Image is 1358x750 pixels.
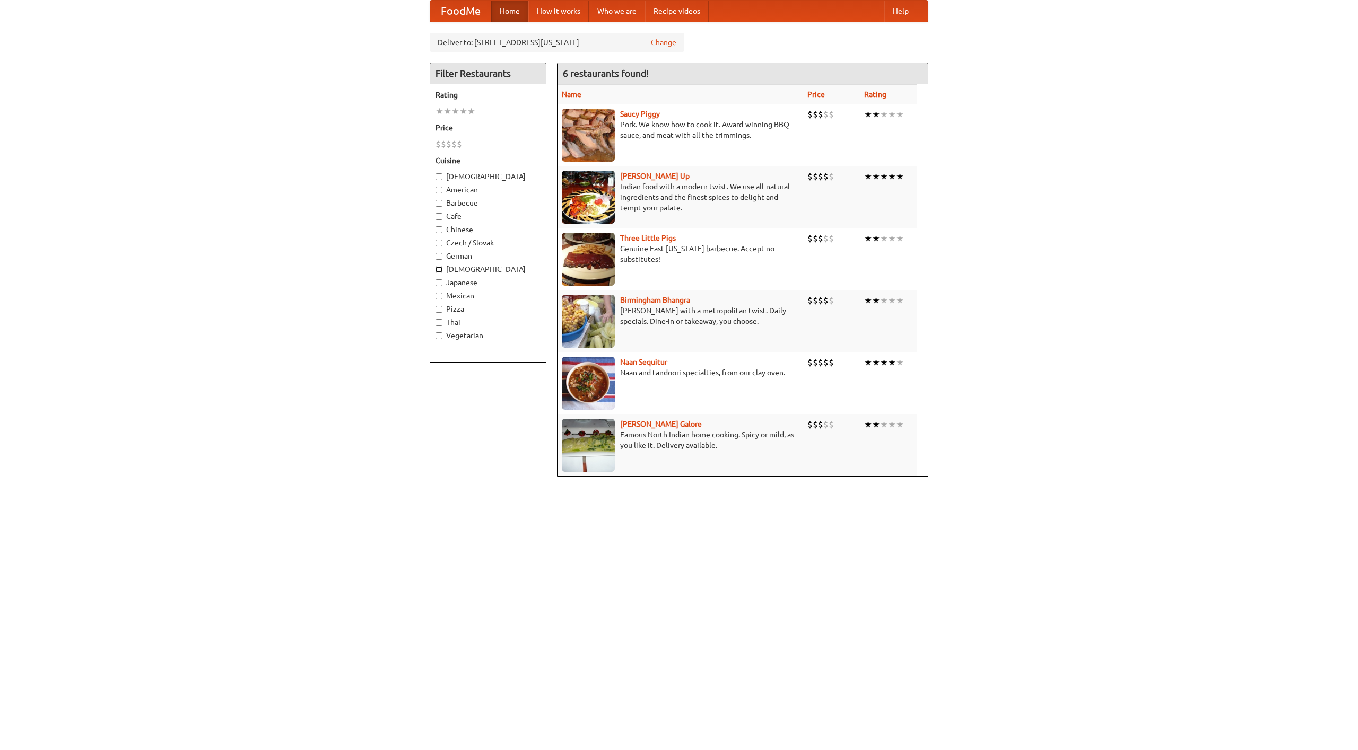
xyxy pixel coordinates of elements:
[562,295,615,348] img: bhangra.jpg
[562,429,799,451] p: Famous North Indian home cooking. Spicy or mild, as you like it. Delivery available.
[813,357,818,368] li: $
[880,419,888,430] li: ★
[813,233,818,244] li: $
[880,357,888,368] li: ★
[807,109,813,120] li: $
[620,172,690,180] a: [PERSON_NAME] Up
[823,295,829,306] li: $
[562,181,799,213] p: Indian food with a modern twist. We use all-natural ingredients and the finest spices to delight ...
[430,1,491,22] a: FoodMe
[823,419,829,430] li: $
[620,110,660,118] a: Saucy Piggy
[467,105,475,117] li: ★
[436,319,442,326] input: Thai
[807,171,813,182] li: $
[813,295,818,306] li: $
[436,264,541,275] label: [DEMOGRAPHIC_DATA]
[872,357,880,368] li: ★
[818,419,823,430] li: $
[562,305,799,327] p: [PERSON_NAME] with a metropolitan twist. Daily specials. Dine-in or takeaway, you choose.
[872,109,880,120] li: ★
[829,233,834,244] li: $
[829,419,834,430] li: $
[888,171,896,182] li: ★
[864,171,872,182] li: ★
[436,240,442,246] input: Czech / Slovak
[807,357,813,368] li: $
[446,138,451,150] li: $
[864,233,872,244] li: ★
[896,171,904,182] li: ★
[620,358,667,366] a: Naan Sequitur
[436,213,442,220] input: Cafe
[829,295,834,306] li: $
[562,419,615,472] img: currygalore.jpg
[818,295,823,306] li: $
[651,37,676,48] a: Change
[451,105,459,117] li: ★
[436,304,541,314] label: Pizza
[807,90,825,99] a: Price
[829,171,834,182] li: $
[436,198,541,208] label: Barbecue
[888,109,896,120] li: ★
[436,330,541,341] label: Vegetarian
[491,1,528,22] a: Home
[807,233,813,244] li: $
[436,224,541,235] label: Chinese
[430,33,684,52] div: Deliver to: [STREET_ADDRESS][US_STATE]
[620,234,676,242] a: Three Little Pigs
[562,243,799,264] p: Genuine East [US_STATE] barbecue. Accept no substitutes!
[807,295,813,306] li: $
[436,279,442,286] input: Japanese
[436,187,442,193] input: American
[888,419,896,430] li: ★
[896,357,904,368] li: ★
[562,119,799,140] p: Pork. We know how to cook it. Award-winning BBQ sauce, and meat with all the trimmings.
[880,109,888,120] li: ★
[813,171,818,182] li: $
[562,90,581,99] a: Name
[436,277,541,288] label: Japanese
[436,237,541,248] label: Czech / Slovak
[818,109,823,120] li: $
[818,171,823,182] li: $
[823,109,829,120] li: $
[818,233,823,244] li: $
[436,266,442,273] input: [DEMOGRAPHIC_DATA]
[888,295,896,306] li: ★
[436,155,541,166] h5: Cuisine
[645,1,709,22] a: Recipe videos
[451,138,457,150] li: $
[436,211,541,222] label: Cafe
[436,306,442,313] input: Pizza
[562,233,615,286] img: littlepigs.jpg
[562,109,615,162] img: saucy.jpg
[896,419,904,430] li: ★
[864,357,872,368] li: ★
[872,295,880,306] li: ★
[896,295,904,306] li: ★
[436,251,541,261] label: German
[436,90,541,100] h5: Rating
[436,184,541,195] label: American
[620,296,690,304] b: Birmingham Bhangra
[884,1,917,22] a: Help
[436,122,541,133] h5: Price
[864,90,886,99] a: Rating
[457,138,462,150] li: $
[818,357,823,368] li: $
[813,109,818,120] li: $
[436,200,442,207] input: Barbecue
[528,1,589,22] a: How it works
[823,171,829,182] li: $
[562,171,615,224] img: curryup.jpg
[436,173,442,180] input: [DEMOGRAPHIC_DATA]
[880,295,888,306] li: ★
[807,419,813,430] li: $
[620,420,702,428] b: [PERSON_NAME] Galore
[436,332,442,339] input: Vegetarian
